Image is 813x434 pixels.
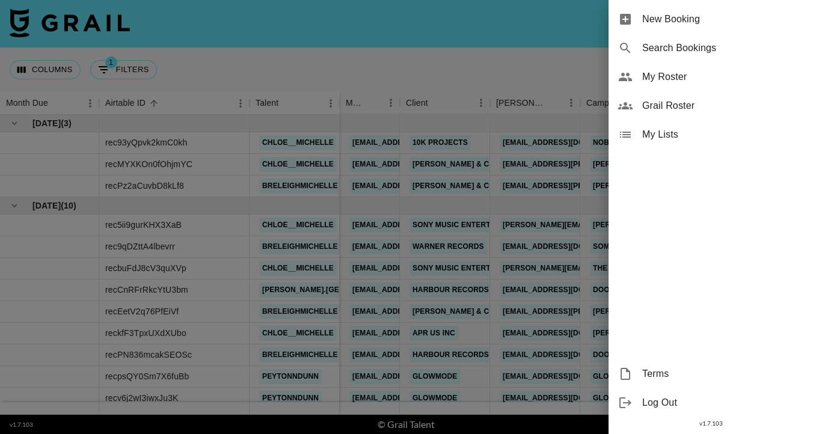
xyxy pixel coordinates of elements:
span: New Booking [642,12,803,26]
span: Search Bookings [642,41,803,55]
div: My Lists [609,120,813,149]
span: Log Out [642,396,803,410]
div: Log Out [609,388,813,417]
span: Terms [642,367,803,381]
div: Terms [609,359,813,388]
div: v 1.7.103 [609,417,813,430]
div: Search Bookings [609,34,813,63]
span: My Lists [642,127,803,142]
div: My Roster [609,63,813,91]
span: My Roster [642,70,803,84]
div: New Booking [609,5,813,34]
div: Grail Roster [609,91,813,120]
span: Grail Roster [642,99,803,113]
